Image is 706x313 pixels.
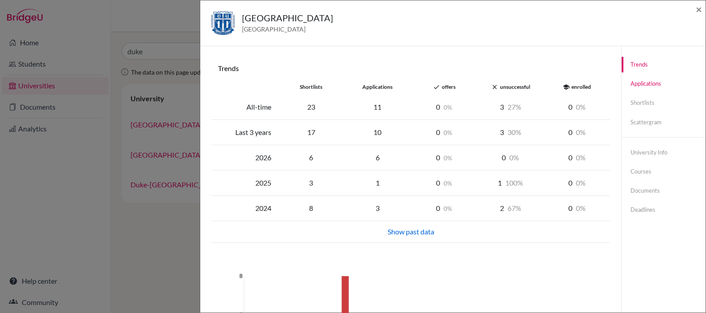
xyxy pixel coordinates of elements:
div: 0 [411,102,477,112]
a: Scattergram [622,115,706,130]
div: 3 [344,203,411,214]
span: unsuccessful [500,83,530,90]
text: 8 [239,273,242,279]
span: 0 [576,204,586,212]
a: Trends [622,57,706,72]
span: 0 [444,129,452,136]
div: 2025 [211,178,278,188]
span: 67 [508,204,521,212]
div: 10 [344,127,411,138]
span: 0 [444,154,452,162]
span: 0 [576,153,586,162]
span: 100 [505,178,523,187]
div: 3 [477,127,544,138]
img: us_duk_w1ovhez6.jpeg [211,11,235,35]
span: 0 [576,178,586,187]
div: 17 [278,127,345,138]
div: 6 [278,152,345,163]
div: 1 [344,178,411,188]
h6: Trends [218,64,603,72]
span: 27 [508,103,521,111]
div: 0 [477,152,544,163]
div: All-time [211,102,278,112]
span: 0 [509,153,519,162]
div: 2026 [211,152,278,163]
a: Shortlists [622,95,706,111]
div: applications [344,83,411,91]
div: 23 [278,102,345,112]
div: 8 [278,203,345,214]
div: 0 [544,127,611,138]
span: 30 [508,128,521,136]
span: 0 [444,179,452,187]
div: shortlists [278,83,345,91]
div: 0 [411,127,477,138]
span: × [696,3,702,16]
div: 0 [544,102,611,112]
span: enrolled [571,83,591,90]
span: offers [442,83,456,90]
div: 0 [411,178,477,188]
a: Courses [622,164,706,179]
div: 0 [411,152,477,163]
div: 2024 [211,203,278,214]
div: 3 [278,178,345,188]
div: 2 [477,203,544,214]
a: Deadlines [622,202,706,218]
div: 0 [544,178,611,188]
i: school [563,83,570,91]
div: 3 [477,102,544,112]
div: 6 [344,152,411,163]
div: Last 3 years [211,127,278,138]
div: 0 [411,203,477,214]
h5: [GEOGRAPHIC_DATA] [242,11,333,24]
span: 0 [576,103,586,111]
button: Close [696,4,702,15]
i: done [433,83,440,91]
a: Applications [622,76,706,91]
span: 0 [444,205,452,212]
div: 0 [544,152,611,163]
div: 11 [344,102,411,112]
a: University info [622,145,706,160]
span: [GEOGRAPHIC_DATA] [242,24,333,34]
i: close [491,83,498,91]
span: 0 [576,128,586,136]
a: Documents [622,183,706,198]
div: Show past data [217,226,605,237]
div: 0 [544,203,611,214]
div: 1 [477,178,544,188]
span: 0 [444,103,452,111]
